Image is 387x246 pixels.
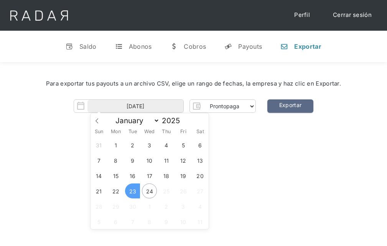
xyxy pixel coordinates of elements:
[184,43,206,50] div: Cobros
[193,168,207,183] span: September 20, 2025
[91,137,106,152] span: August 31, 2025
[91,183,106,198] span: September 21, 2025
[142,137,157,152] span: September 3, 2025
[108,168,123,183] span: September 15, 2025
[176,137,191,152] span: September 5, 2025
[159,153,174,168] span: September 11, 2025
[175,129,192,134] span: Fri
[91,168,106,183] span: September 14, 2025
[141,129,158,134] span: Wed
[176,199,191,214] span: October 3, 2025
[280,43,288,50] div: n
[158,129,175,134] span: Thu
[91,129,107,134] span: Sun
[159,214,174,229] span: October 9, 2025
[193,183,207,198] span: September 27, 2025
[193,199,207,214] span: October 4, 2025
[125,137,140,152] span: September 2, 2025
[159,168,174,183] span: September 18, 2025
[160,116,187,125] input: Year
[74,99,256,113] form: Form
[125,199,140,214] span: September 30, 2025
[115,43,123,50] div: t
[91,199,106,214] span: September 28, 2025
[238,43,262,50] div: Payouts
[193,153,207,168] span: September 13, 2025
[108,199,123,214] span: September 29, 2025
[176,214,191,229] span: October 10, 2025
[142,168,157,183] span: September 17, 2025
[108,137,123,152] span: September 1, 2025
[159,199,174,214] span: October 2, 2025
[107,129,124,134] span: Mon
[108,214,123,229] span: October 6, 2025
[176,183,191,198] span: September 26, 2025
[142,199,157,214] span: October 1, 2025
[125,183,140,198] span: September 23, 2025
[159,137,174,152] span: September 4, 2025
[193,214,207,229] span: October 11, 2025
[159,183,174,198] span: September 25, 2025
[125,214,140,229] span: October 7, 2025
[176,153,191,168] span: September 12, 2025
[112,116,160,125] select: Month
[287,8,318,23] a: Perfil
[142,153,157,168] span: September 10, 2025
[125,168,140,183] span: September 16, 2025
[66,43,73,50] div: v
[294,43,321,50] div: Exportar
[124,129,141,134] span: Tue
[91,214,106,229] span: October 5, 2025
[142,214,157,229] span: October 8, 2025
[170,43,178,50] div: w
[224,43,232,50] div: y
[176,168,191,183] span: September 19, 2025
[108,153,123,168] span: September 8, 2025
[142,183,157,198] span: September 24, 2025
[108,183,123,198] span: September 22, 2025
[325,8,379,23] a: Cerrar sesión
[192,129,209,134] span: Sat
[23,79,364,88] div: Para exportar tus payouts a un archivo CSV, elige un rango de fechas, la empresa y haz clic en Ex...
[193,137,207,152] span: September 6, 2025
[125,153,140,168] span: September 9, 2025
[79,43,97,50] div: Saldo
[91,153,106,168] span: September 7, 2025
[267,99,313,113] a: Exportar
[129,43,152,50] div: Abonos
